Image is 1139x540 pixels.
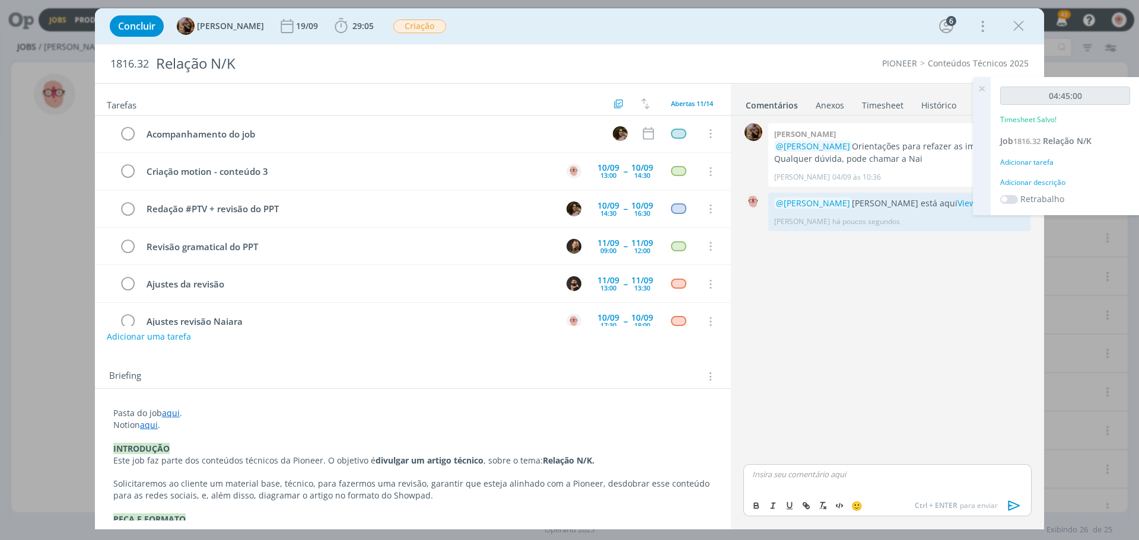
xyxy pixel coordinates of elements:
div: 11/09 [597,276,619,285]
p: [PERSON_NAME] está aqui [774,197,1025,209]
div: Criação motion - conteúdo 3 [141,164,555,179]
div: 6 [946,16,956,26]
span: -- [623,167,627,175]
img: N [613,126,628,141]
div: 16:30 [634,210,650,216]
p: Orientações para refazer as imagens . Qualquer dúvida, pode chamar a Nai [774,140,1025,165]
button: Criação [393,19,447,34]
span: -- [623,205,627,213]
span: @[PERSON_NAME] [776,197,850,209]
div: 10/09 [597,202,619,210]
button: Concluir [110,15,164,37]
a: Conteúdos Técnicos 2025 [928,57,1029,69]
div: 10/09 [631,202,653,210]
span: -- [623,242,627,250]
div: Anexos [816,100,844,111]
span: 29:05 [352,20,374,31]
div: Ajustes revisão Naiara [141,314,555,329]
label: Retrabalho [1020,193,1064,205]
a: aqui [162,407,180,418]
span: [PERSON_NAME] [197,22,264,30]
span: há poucos segundos [832,216,900,227]
p: [PERSON_NAME] [774,216,830,227]
span: 🙂 [851,500,863,512]
div: Adicionar descrição [1000,177,1130,188]
p: Timesheet Salvo! [1000,114,1057,125]
button: N [611,124,629,142]
div: Acompanhamento do job [141,127,602,142]
button: A[PERSON_NAME] [177,17,264,35]
img: J [567,239,581,254]
button: Adicionar uma tarefa [106,326,192,347]
p: Pasta do job . [113,407,712,419]
span: 1816.32 [110,57,149,71]
img: A [567,164,581,178]
span: Este job faz parte dos conteúdos técnicos da Pioneer. O objetivo é [113,455,376,466]
img: N [567,202,581,216]
span: -- [623,317,627,325]
div: 14:30 [634,172,650,178]
span: @[PERSON_NAME] [776,140,850,152]
button: 29:05 [332,17,377,36]
span: Ctrl + ENTER [915,500,960,511]
span: Briefing [109,369,141,384]
div: 19/09 [296,22,320,30]
a: Job1816.32Relação N/K [1000,135,1092,146]
p: [PERSON_NAME] [774,172,830,183]
span: 1816.32 [1013,136,1041,146]
img: A [567,314,581,328]
div: 14:30 [600,210,616,216]
div: 11/09 [631,239,653,247]
strong: artigo técnico [427,455,483,466]
a: Histórico [921,94,957,111]
span: Abertas 11/14 [671,99,713,108]
span: , sobre o tema: [483,455,543,466]
span: Concluir [118,21,155,31]
div: 13:00 [600,285,616,291]
a: View [957,197,976,209]
strong: Relação N/K. [543,455,594,466]
div: 10/09 [631,314,653,322]
button: 🙂 [848,499,865,513]
button: A [565,162,583,180]
div: Redação #PTV + revisão do PPT [141,202,555,216]
div: 17:30 [600,322,616,328]
button: N [565,200,583,218]
div: Ajustes da revisão [141,277,555,292]
a: Timesheet [861,94,904,111]
div: 10/09 [631,164,653,172]
img: A [177,17,195,35]
strong: INTRODUÇÃO [113,443,170,454]
div: 09:00 [600,247,616,254]
div: 11/09 [631,276,653,285]
div: 11/09 [597,239,619,247]
img: D [567,276,581,291]
b: [PERSON_NAME] [774,129,836,139]
button: D [565,275,583,293]
img: A [745,123,762,141]
div: Revisão gramatical do PPT [141,239,555,254]
a: PIONEER [882,57,917,69]
span: 04/09 às 10:36 [832,172,881,183]
strong: PEÇA E FORMATO [113,513,186,525]
span: Criação [393,20,446,33]
button: 6 [937,17,956,36]
span: Relação N/K [1043,135,1092,146]
img: A [745,193,762,210]
strong: divulgar um [376,455,425,466]
div: Adicionar tarefa [1000,157,1130,168]
span: Tarefas [107,97,136,111]
a: Comentários [745,94,798,111]
div: 13:30 [634,285,650,291]
div: 18:00 [634,322,650,328]
div: Relação N/K [151,49,641,78]
a: aqui [140,419,158,430]
div: 10/09 [597,164,619,172]
div: 10/09 [597,314,619,322]
span: para enviar [915,500,998,511]
img: arrow-down-up.svg [641,98,650,109]
button: A [565,312,583,330]
button: J [565,237,583,255]
p: Solicitaremos ao cliente um material base, técnico, para fazermos uma revisão, garantir que estej... [113,478,712,501]
div: 12:00 [634,247,650,254]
